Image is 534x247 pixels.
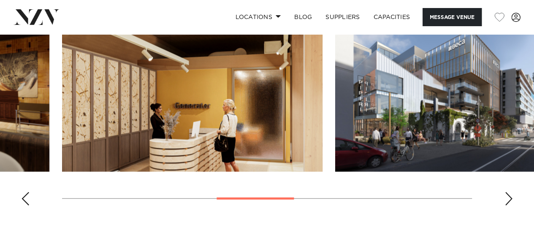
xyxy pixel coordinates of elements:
a: Capacities [367,8,417,26]
button: Message Venue [423,8,482,26]
img: nzv-logo.png [14,9,60,24]
a: BLOG [287,8,319,26]
a: Locations [228,8,287,26]
a: SUPPLIERS [319,8,366,26]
